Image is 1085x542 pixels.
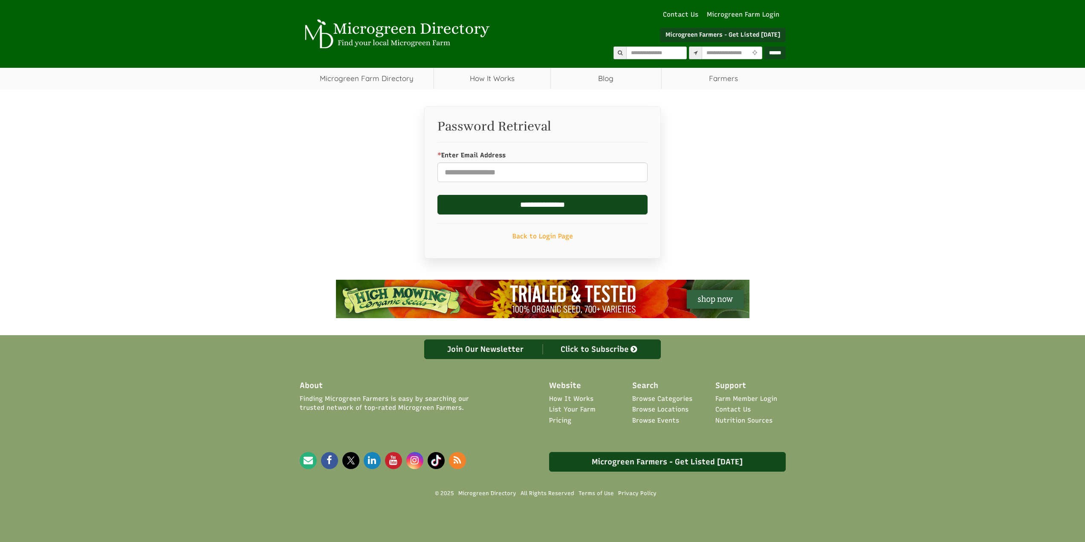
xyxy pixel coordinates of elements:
[549,394,593,403] a: How It Works
[428,452,445,469] img: Microgreen Directory Tiktok
[549,380,581,391] span: Website
[618,490,657,497] a: Privacy Policy
[715,380,746,391] span: Support
[715,405,751,414] a: Contact Us
[300,394,495,413] span: Finding Microgreen Farmers is easy by searching our trusted network of top-rated Microgreen Farmers.
[549,452,786,472] a: Microgreen Farmers - Get Listed [DATE]
[551,68,661,89] a: Blog
[543,344,657,354] div: Click to Subscribe
[632,405,689,414] a: Browse Locations
[715,416,773,425] a: Nutrition Sources
[424,339,661,359] a: Join Our Newsletter Click to Subscribe
[750,50,759,56] i: Use Current Location
[632,380,658,391] span: Search
[435,490,454,497] span: © 2025
[437,151,648,160] label: Enter Email Address
[632,416,679,425] a: Browse Events
[549,405,596,414] a: List Your Farm
[458,490,516,497] a: Microgreen Directory
[437,119,648,133] h2: Password Retrieval
[660,28,786,42] a: Microgreen Farmers - Get Listed [DATE]
[342,452,359,469] img: Microgreen Directory X
[521,490,574,497] span: All Rights Reserved
[549,416,571,425] a: Pricing
[659,10,703,19] a: Contact Us
[579,490,614,497] a: Terms of Use
[300,19,492,49] img: Microgreen Directory
[300,68,434,89] a: Microgreen Farm Directory
[437,232,648,241] a: Back to Login Page
[429,344,543,354] div: Join Our Newsletter
[715,394,777,403] a: Farm Member Login
[300,380,323,391] span: About
[707,10,784,19] a: Microgreen Farm Login
[434,68,550,89] a: How It Works
[662,68,786,89] span: Farmers
[336,280,749,318] img: High
[632,394,692,403] a: Browse Categories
